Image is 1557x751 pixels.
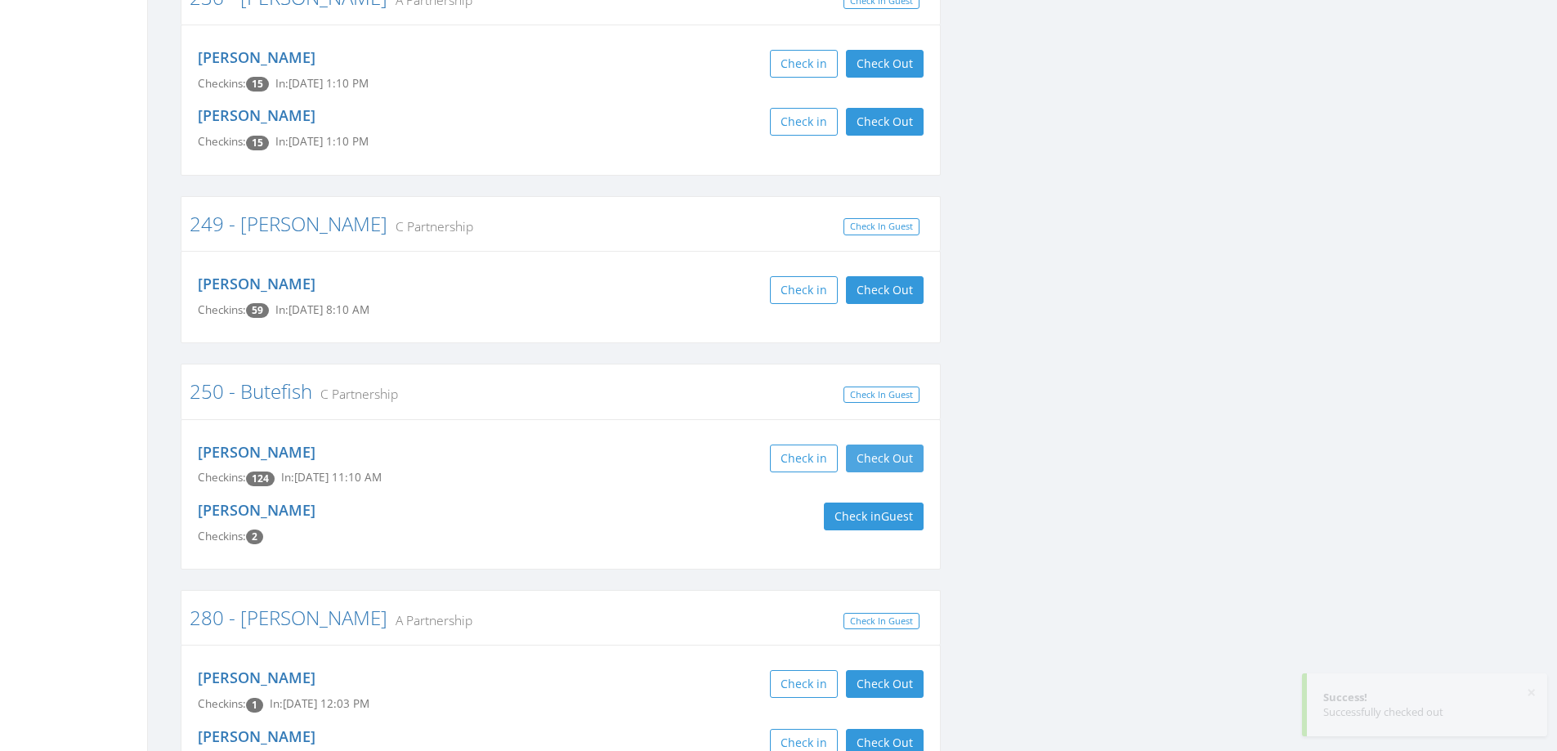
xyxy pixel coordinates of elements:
button: Check Out [846,276,924,304]
a: 280 - [PERSON_NAME] [190,604,387,631]
span: Checkin count [246,530,263,544]
span: Checkin count [246,136,269,150]
small: C Partnership [312,385,398,403]
a: [PERSON_NAME] [198,274,315,293]
small: A Partnership [387,611,472,629]
button: Check in [770,276,838,304]
span: Checkins: [198,302,246,317]
button: Check in [770,445,838,472]
a: Check In Guest [843,613,919,630]
button: Check in [770,670,838,698]
a: [PERSON_NAME] [198,47,315,67]
a: 250 - Butefish [190,378,312,405]
span: Guest [881,508,913,524]
span: Checkins: [198,696,246,711]
button: Check Out [846,670,924,698]
a: 249 - [PERSON_NAME] [190,210,387,237]
span: In: [DATE] 1:10 PM [275,76,369,91]
span: Checkins: [198,76,246,91]
a: Check In Guest [843,387,919,404]
small: C Partnership [387,217,473,235]
button: Check Out [846,50,924,78]
button: Check Out [846,108,924,136]
a: [PERSON_NAME] [198,442,315,462]
span: Checkin count [246,698,263,713]
span: Checkin count [246,303,269,318]
span: Checkin count [246,472,275,486]
span: In: [DATE] 1:10 PM [275,134,369,149]
button: Check in [770,50,838,78]
a: Check In Guest [843,218,919,235]
span: Checkins: [198,134,246,149]
a: [PERSON_NAME] [198,668,315,687]
span: In: [DATE] 11:10 AM [281,470,382,485]
span: In: [DATE] 12:03 PM [270,696,369,711]
span: Checkin count [246,77,269,92]
button: Check inGuest [824,503,924,530]
a: [PERSON_NAME] [198,500,315,520]
span: In: [DATE] 8:10 AM [275,302,369,317]
span: Checkins: [198,470,246,485]
a: [PERSON_NAME] [198,726,315,746]
button: × [1527,685,1536,701]
button: Check Out [846,445,924,472]
a: [PERSON_NAME] [198,105,315,125]
div: Successfully checked out [1323,704,1531,720]
div: Success! [1323,690,1531,705]
button: Check in [770,108,838,136]
span: Checkins: [198,529,246,543]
